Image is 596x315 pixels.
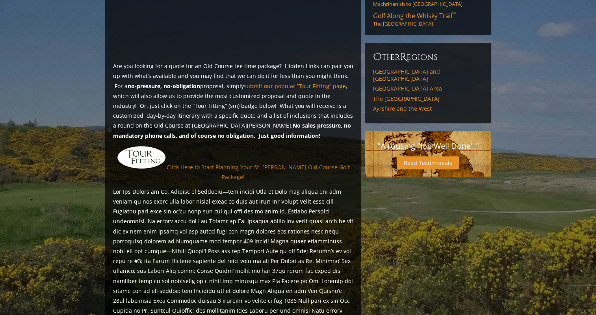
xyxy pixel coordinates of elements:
[373,68,483,82] a: [GEOGRAPHIC_DATA] and [GEOGRAPHIC_DATA]
[373,51,382,63] span: O
[452,11,456,17] sup: ™
[113,122,351,139] strong: No sales pressure, no mandatory phone calls, and of course no obligation. Just good information!
[167,163,350,181] a: Click Here to Start Planning Your St. [PERSON_NAME] Old Course Golf Package!
[373,95,483,102] a: The [GEOGRAPHIC_DATA]
[373,51,483,63] h6: ther egions
[128,82,200,90] strong: no-pressure, no-obligation
[373,105,483,112] a: Ayrshire and the West
[373,11,483,27] a: Golf Along the Whisky Trail™The [GEOGRAPHIC_DATA]
[400,51,407,63] span: R
[373,85,483,92] a: [GEOGRAPHIC_DATA] Area
[117,145,167,169] img: tourfitting-logo-large
[373,11,456,20] span: Golf Along the Whisky Trail
[397,156,459,169] a: Read Testimonials
[244,82,346,90] a: submit our popular “Tour Fitting” page
[113,61,353,141] p: Are you looking for a quote for an Old Course tee time package? Hidden Links can pair you up with...
[373,139,483,153] p: "A rousing "Job Well Done"."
